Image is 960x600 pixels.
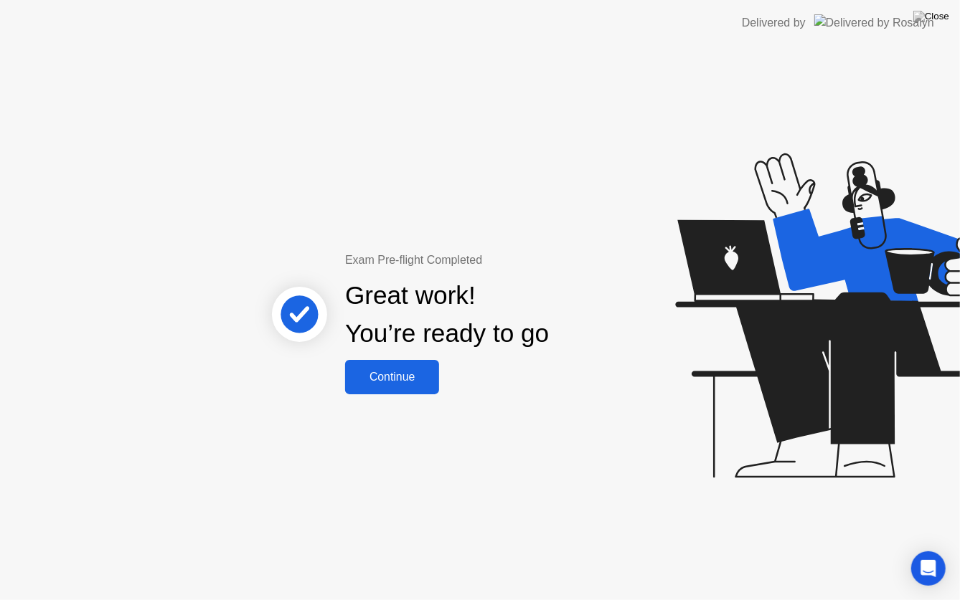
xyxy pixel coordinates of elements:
[349,371,435,384] div: Continue
[911,551,946,586] div: Open Intercom Messenger
[345,252,641,269] div: Exam Pre-flight Completed
[913,11,949,22] img: Close
[345,360,439,394] button: Continue
[742,14,806,32] div: Delivered by
[345,277,549,353] div: Great work! You’re ready to go
[814,14,934,31] img: Delivered by Rosalyn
